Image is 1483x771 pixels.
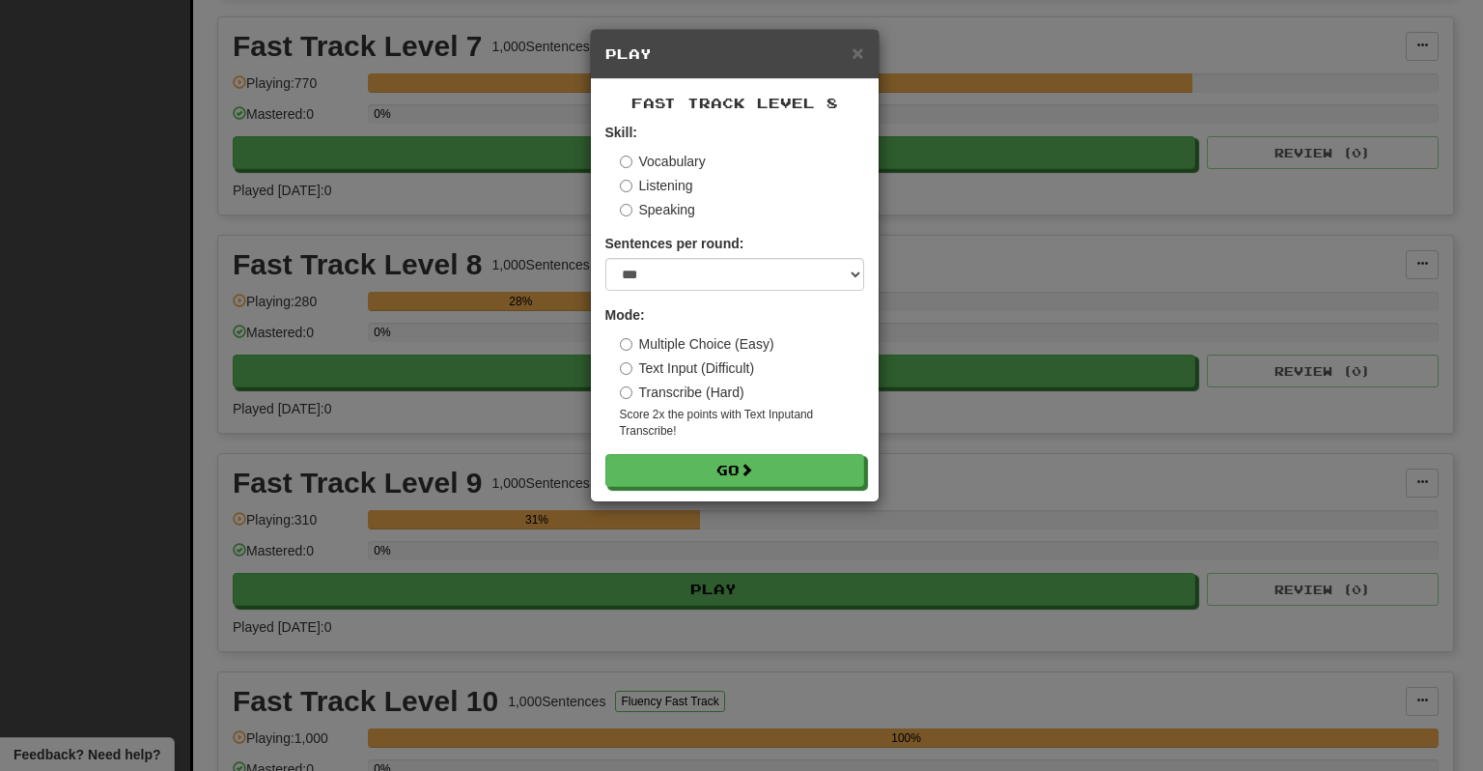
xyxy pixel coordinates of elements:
[620,338,632,351] input: Multiple Choice (Easy)
[620,383,744,402] label: Transcribe (Hard)
[605,125,637,140] strong: Skill:
[605,44,864,64] h5: Play
[605,234,744,253] label: Sentences per round:
[605,454,864,487] button: Go
[605,307,645,323] strong: Mode:
[620,386,632,399] input: Transcribe (Hard)
[631,95,838,111] span: Fast Track Level 8
[620,362,632,375] input: Text Input (Difficult)
[620,334,774,354] label: Multiple Choice (Easy)
[852,43,863,63] button: Close
[620,407,864,440] small: Score 2x the points with Text Input and Transcribe !
[852,42,863,64] span: ×
[620,152,706,171] label: Vocabulary
[620,200,695,219] label: Speaking
[620,204,632,216] input: Speaking
[620,358,755,378] label: Text Input (Difficult)
[620,180,632,192] input: Listening
[620,176,693,195] label: Listening
[620,156,632,168] input: Vocabulary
